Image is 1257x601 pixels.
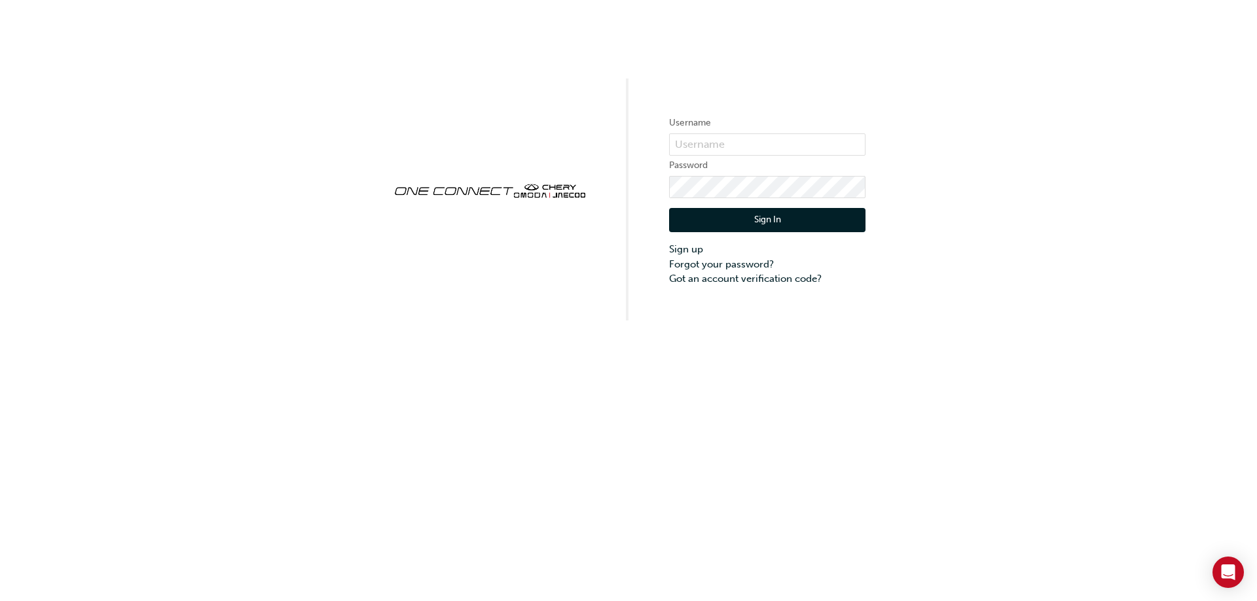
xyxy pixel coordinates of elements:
a: Sign up [669,242,865,257]
a: Got an account verification code? [669,271,865,286]
a: Forgot your password? [669,257,865,272]
label: Username [669,115,865,131]
button: Sign In [669,208,865,233]
input: Username [669,133,865,156]
label: Password [669,158,865,173]
img: oneconnect [392,173,588,207]
div: Open Intercom Messenger [1212,557,1244,588]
